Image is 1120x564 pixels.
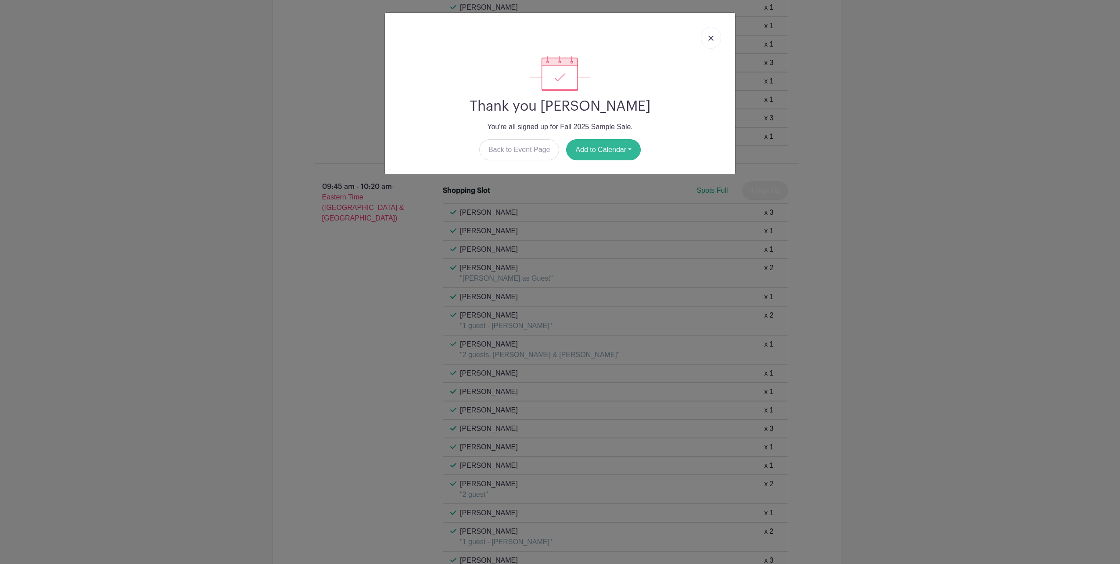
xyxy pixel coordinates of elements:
[566,139,641,160] button: Add to Calendar
[708,36,714,41] img: close_button-5f87c8562297e5c2d7936805f587ecaba9071eb48480494691a3f1689db116b3.svg
[530,56,590,91] img: signup_complete-c468d5dda3e2740ee63a24cb0ba0d3ce5d8a4ecd24259e683200fb1569d990c8.svg
[392,122,728,132] p: You're all signed up for Fall 2025 Sample Sale.
[392,98,728,115] h2: Thank you [PERSON_NAME]
[479,139,560,160] a: Back to Event Page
